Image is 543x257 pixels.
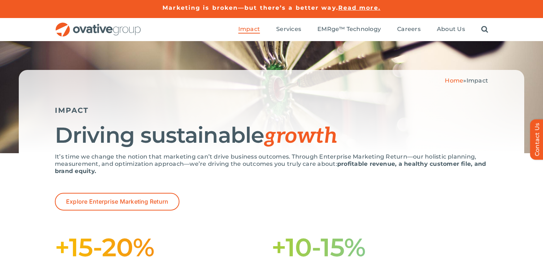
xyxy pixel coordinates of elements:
[445,77,463,84] a: Home
[397,26,421,34] a: Careers
[55,153,488,175] p: It’s time we change the notion that marketing can’t drive business outcomes. Through Enterprise M...
[66,198,168,205] span: Explore Enterprise Marketing Return
[276,26,301,34] a: Services
[55,193,179,211] a: Explore Enterprise Marketing Return
[238,26,260,34] a: Impact
[317,26,381,34] a: EMRge™ Technology
[55,22,142,28] a: OG_Full_horizontal_RGB
[466,77,488,84] span: Impact
[338,4,381,11] a: Read more.
[162,4,338,11] a: Marketing is broken—but there’s a better way.
[317,26,381,33] span: EMRge™ Technology
[238,26,260,33] span: Impact
[437,26,465,34] a: About Us
[264,123,338,149] span: growth
[55,124,488,148] h1: Driving sustainable
[397,26,421,33] span: Careers
[276,26,301,33] span: Services
[437,26,465,33] span: About Us
[238,18,488,41] nav: Menu
[481,26,488,34] a: Search
[445,77,488,84] span: »
[55,106,488,115] h5: IMPACT
[55,160,486,174] strong: profitable revenue, a healthy customer file, and brand equity.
